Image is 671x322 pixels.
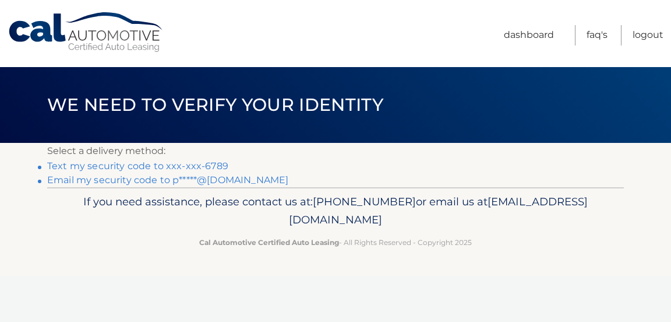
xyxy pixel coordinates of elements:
[47,160,228,171] a: Text my security code to xxx-xxx-6789
[199,238,339,247] strong: Cal Automotive Certified Auto Leasing
[587,25,608,45] a: FAQ's
[55,192,616,230] p: If you need assistance, please contact us at: or email us at
[504,25,554,45] a: Dashboard
[47,174,288,185] a: Email my security code to p*****@[DOMAIN_NAME]
[8,12,165,53] a: Cal Automotive
[47,143,624,159] p: Select a delivery method:
[633,25,663,45] a: Logout
[313,195,416,208] span: [PHONE_NUMBER]
[47,94,383,116] span: We need to verify your identity
[55,236,616,249] p: - All Rights Reserved - Copyright 2025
